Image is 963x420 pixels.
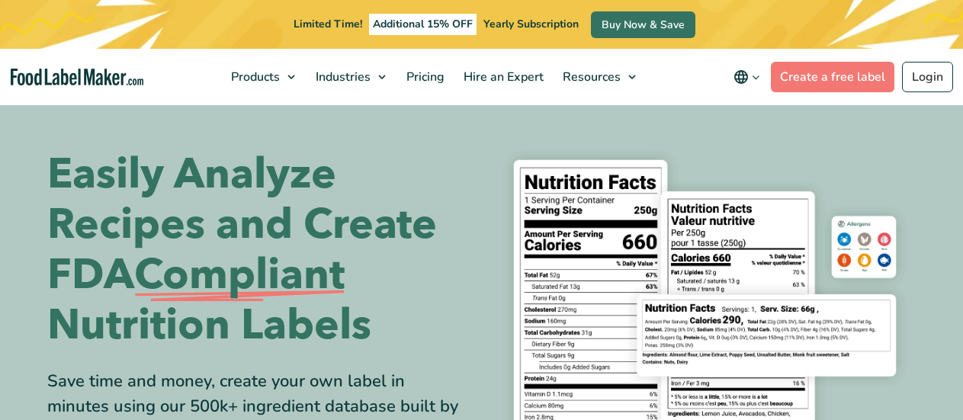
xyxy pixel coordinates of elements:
a: Create a free label [771,62,894,92]
span: Industries [311,69,372,85]
a: Buy Now & Save [591,11,695,38]
a: Pricing [397,49,451,105]
a: Hire an Expert [454,49,550,105]
span: Yearly Subscription [483,17,579,31]
span: Limited Time! [294,17,362,31]
span: Hire an Expert [459,69,545,85]
a: Resources [554,49,644,105]
span: Compliant [134,250,345,300]
h1: Easily Analyze Recipes and Create FDA Nutrition Labels [47,149,470,351]
span: Additional 15% OFF [369,14,477,35]
a: Industries [307,49,393,105]
a: Login [902,62,953,92]
a: Products [222,49,303,105]
span: Resources [558,69,622,85]
span: Pricing [402,69,446,85]
span: Products [226,69,281,85]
